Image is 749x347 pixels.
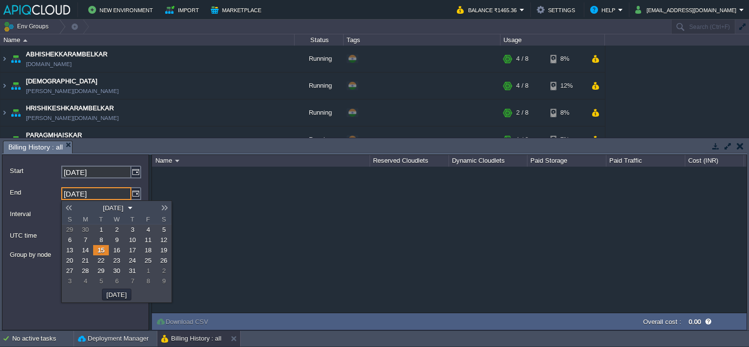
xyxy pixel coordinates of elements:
[10,209,60,219] label: Interval
[77,224,93,235] a: 30
[109,235,125,245] a: 9
[82,226,89,233] span: 30
[109,276,125,286] a: 6
[156,235,172,245] a: 12
[26,86,119,96] a: [PERSON_NAME][DOMAIN_NAME]
[129,236,136,244] span: 10
[26,76,98,86] a: [DEMOGRAPHIC_DATA]
[62,215,77,224] span: S
[62,235,77,245] a: 6
[100,203,126,212] button: [DATE]
[84,277,87,285] span: 4
[147,267,150,274] span: 1
[295,73,344,99] div: Running
[115,226,119,233] span: 2
[160,247,167,254] span: 19
[590,4,618,16] button: Help
[93,245,109,255] a: 15
[77,255,93,266] a: 21
[125,266,140,276] a: 31
[295,34,343,46] div: Status
[501,34,604,46] div: Usage
[3,20,52,33] button: Env Groups
[84,236,87,244] span: 7
[344,34,500,46] div: Tags
[3,5,70,15] img: APIQCloud
[10,166,60,176] label: Start
[100,236,103,244] span: 8
[156,245,172,255] a: 19
[371,155,449,167] div: Reserved Cloudlets
[156,215,172,224] span: S
[100,226,103,233] span: 1
[66,257,73,264] span: 20
[162,226,166,233] span: 5
[0,73,8,99] img: AMDAwAAAACH5BAEAAAAALAAAAAABAAEAAAICRAEAOw==
[115,277,119,285] span: 6
[62,276,77,286] a: 3
[125,245,140,255] a: 17
[109,245,125,255] a: 16
[550,46,582,72] div: 8%
[68,277,72,285] span: 3
[131,226,134,233] span: 3
[9,99,23,126] img: AMDAwAAAACH5BAEAAAAALAAAAAABAAEAAAICRAEAOw==
[211,4,264,16] button: Marketplace
[8,141,63,153] span: Billing History : all
[145,236,151,244] span: 11
[0,46,8,72] img: AMDAwAAAACH5BAEAAAAALAAAAAABAAEAAAICRAEAOw==
[82,257,89,264] span: 21
[9,46,23,72] img: AMDAwAAAACH5BAEAAAAALAAAAAABAAEAAAICRAEAOw==
[686,155,744,167] div: Cost (INR)
[161,334,222,344] button: Billing History : all
[129,267,136,274] span: 31
[10,249,118,260] label: Group by node
[537,4,578,16] button: Settings
[607,155,685,167] div: Paid Traffic
[0,126,8,153] img: AMDAwAAAACH5BAEAAAAALAAAAAABAAEAAAICRAEAOw==
[26,59,72,69] a: [DOMAIN_NAME]
[125,255,140,266] a: 24
[140,245,156,255] a: 18
[77,245,93,255] a: 14
[295,99,344,126] div: Running
[103,290,130,299] button: [DATE]
[140,276,156,286] a: 8
[550,99,582,126] div: 8%
[98,257,104,264] span: 22
[457,4,520,16] button: Balance ₹1465.36
[62,245,77,255] a: 13
[0,99,8,126] img: AMDAwAAAACH5BAEAAAAALAAAAAABAAEAAAICRAEAOw==
[125,235,140,245] a: 10
[115,236,119,244] span: 9
[140,255,156,266] a: 25
[26,50,107,59] a: ABHISHEKKARAMBELKAR
[516,99,528,126] div: 2 / 8
[113,247,120,254] span: 16
[131,277,134,285] span: 7
[295,126,344,153] div: Running
[528,155,606,167] div: Paid Storage
[156,276,172,286] a: 9
[77,276,93,286] a: 4
[77,215,93,224] span: M
[77,235,93,245] a: 7
[26,113,119,123] a: [PERSON_NAME][DOMAIN_NAME]
[10,230,118,241] label: UTC time
[516,126,528,153] div: 1 / 8
[140,215,156,224] span: F
[635,4,739,16] button: [EMAIL_ADDRESS][DOMAIN_NAME]
[160,236,167,244] span: 12
[77,266,93,276] a: 28
[109,224,125,235] a: 2
[62,266,77,276] a: 27
[62,255,77,266] a: 20
[162,267,166,274] span: 2
[26,130,82,140] a: PARAGMHAISKAR
[109,266,125,276] a: 30
[145,257,151,264] span: 25
[98,267,104,274] span: 29
[140,266,156,276] a: 1
[156,317,211,326] button: Download CSV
